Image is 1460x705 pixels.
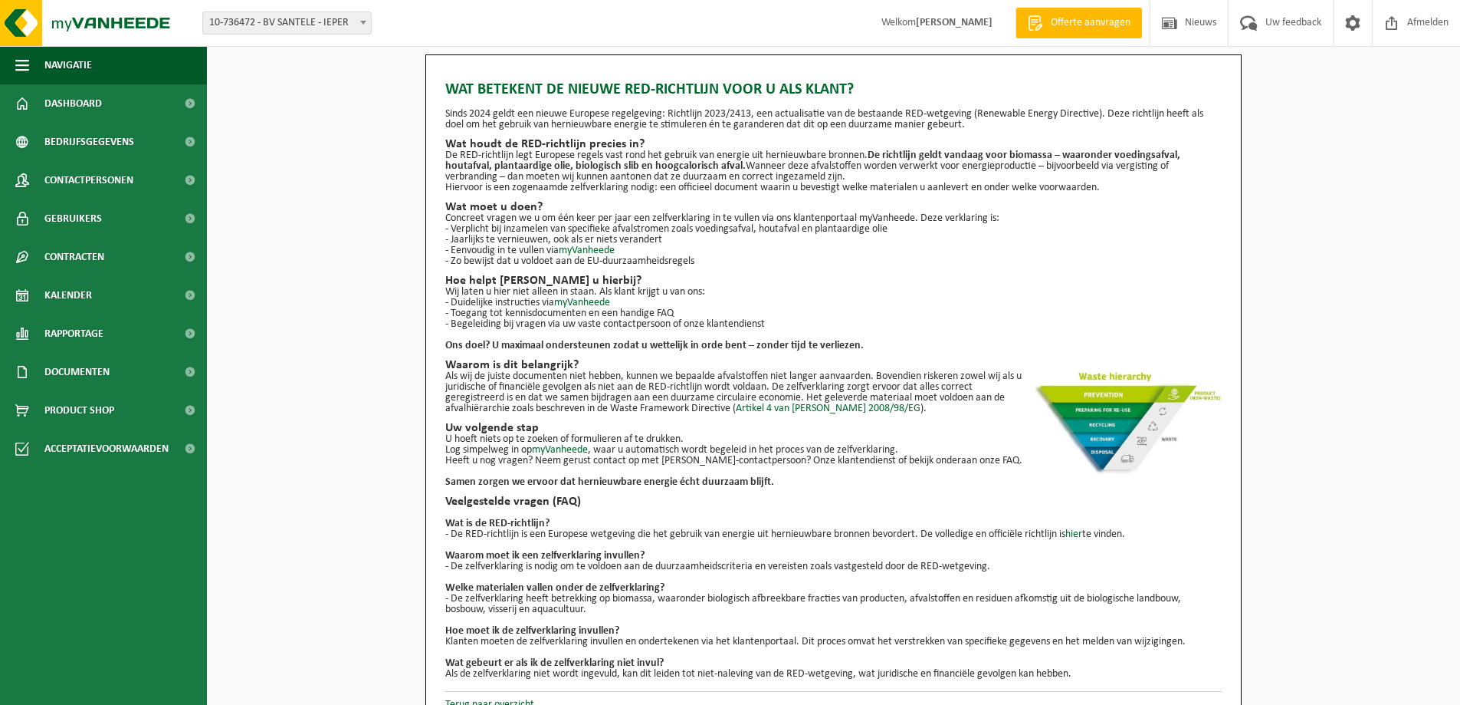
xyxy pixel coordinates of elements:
p: Klanten moeten de zelfverklaring invullen en ondertekenen via het klantenportaal. Dit proces omva... [445,637,1222,647]
span: Documenten [44,353,110,391]
h2: Hoe helpt [PERSON_NAME] u hierbij? [445,275,1222,287]
span: Product Shop [44,391,114,430]
a: myVanheede [532,444,588,456]
p: - Begeleiding bij vragen via uw vaste contactpersoon of onze klantendienst [445,319,1222,330]
b: Wat gebeurt er als ik de zelfverklaring niet invul? [445,657,664,669]
span: 10-736472 - BV SANTELE - IEPER [203,12,371,34]
strong: Ons doel? U maximaal ondersteunen zodat u wettelijk in orde bent – zonder tijd te verliezen. [445,340,864,351]
iframe: chat widget [8,671,256,705]
p: Als de zelfverklaring niet wordt ingevuld, kan dit leiden tot niet-naleving van de RED-wetgeving,... [445,669,1222,680]
b: Waarom moet ik een zelfverklaring invullen? [445,550,645,562]
p: De RED-richtlijn legt Europese regels vast rond het gebruik van energie uit hernieuwbare bronnen.... [445,150,1222,183]
p: - De zelfverklaring is nodig om te voldoen aan de duurzaamheidscriteria en vereisten zoals vastge... [445,562,1222,572]
b: Welke materialen vallen onder de zelfverklaring? [445,582,664,594]
b: Samen zorgen we ervoor dat hernieuwbare energie écht duurzaam blijft. [445,476,774,488]
h2: Veelgestelde vragen (FAQ) [445,496,1222,508]
span: Contracten [44,238,104,276]
h2: Waarom is dit belangrijk? [445,359,1222,371]
h2: Wat moet u doen? [445,201,1222,213]
p: Concreet vragen we u om één keer per jaar een zelfverklaring in te vullen via ons klantenportaal ... [445,213,1222,224]
span: Navigatie [44,46,92,84]
p: - De zelfverklaring heeft betrekking op biomassa, waaronder biologisch afbreekbare fracties van p... [445,594,1222,615]
strong: De richtlijn geldt vandaag voor biomassa – waaronder voedingsafval, houtafval, plantaardige olie,... [445,150,1180,172]
p: U hoeft niets op te zoeken of formulieren af te drukken. Log simpelweg in op , waar u automatisch... [445,434,1222,456]
a: myVanheede [559,245,615,256]
p: Heeft u nog vragen? Neem gerust contact op met [PERSON_NAME]-contactpersoon? Onze klantendienst o... [445,456,1222,466]
b: Wat is de RED-richtlijn? [445,518,550,529]
p: - Toegang tot kennisdocumenten en een handige FAQ [445,308,1222,319]
span: 10-736472 - BV SANTELE - IEPER [202,12,372,35]
p: Wij laten u hier niet alleen in staan. Als klant krijgt u van ons: [445,287,1222,298]
p: - Eenvoudig in te vullen via [445,245,1222,256]
span: Dashboard [44,84,102,123]
span: Bedrijfsgegevens [44,123,134,161]
p: - Jaarlijks te vernieuwen, ook als er niets verandert [445,235,1222,245]
h2: Wat houdt de RED-richtlijn precies in? [445,138,1222,150]
p: Hiervoor is een zogenaamde zelfverklaring nodig: een officieel document waarin u bevestigt welke ... [445,183,1222,193]
a: Offerte aanvragen [1015,8,1142,38]
a: Artikel 4 van [PERSON_NAME] 2008/98/EG [736,403,920,414]
span: Wat betekent de nieuwe RED-richtlijn voor u als klant? [445,78,854,101]
strong: [PERSON_NAME] [916,17,992,28]
b: Hoe moet ik de zelfverklaring invullen? [445,625,619,637]
h2: Uw volgende stap [445,422,1222,434]
p: Sinds 2024 geldt een nieuwe Europese regelgeving: Richtlijn 2023/2413, een actualisatie van de be... [445,109,1222,130]
a: myVanheede [554,297,610,308]
p: - Duidelijke instructies via [445,298,1222,308]
span: Kalender [44,276,92,315]
p: - De RED-richtlijn is een Europese wetgeving die het gebruik van energie uit hernieuwbare bronnen... [445,529,1222,540]
p: - Verplicht bij inzamelen van specifieke afvalstromen zoals voedingsafval, houtafval en plantaard... [445,224,1222,235]
p: - Zo bewijst dat u voldoet aan de EU-duurzaamheidsregels [445,256,1222,267]
span: Gebruikers [44,199,102,238]
span: Rapportage [44,315,103,353]
span: Contactpersonen [44,161,133,199]
p: Als wij de juiste documenten niet hebben, kunnen we bepaalde afvalstoffen niet langer aanvaarden.... [445,371,1222,414]
span: Acceptatievoorwaarden [44,430,169,468]
a: hier [1065,529,1082,540]
span: Offerte aanvragen [1047,15,1134,31]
